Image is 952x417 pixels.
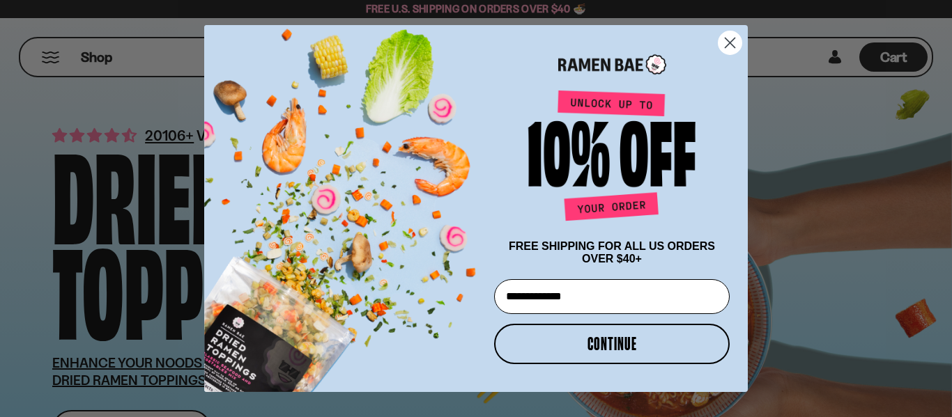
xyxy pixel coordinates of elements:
[718,31,742,55] button: Close dialog
[494,324,730,364] button: CONTINUE
[525,90,699,226] img: Unlock up to 10% off
[558,53,666,76] img: Ramen Bae Logo
[204,13,489,392] img: ce7035ce-2e49-461c-ae4b-8ade7372f32c.png
[509,240,715,265] span: FREE SHIPPING FOR ALL US ORDERS OVER $40+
